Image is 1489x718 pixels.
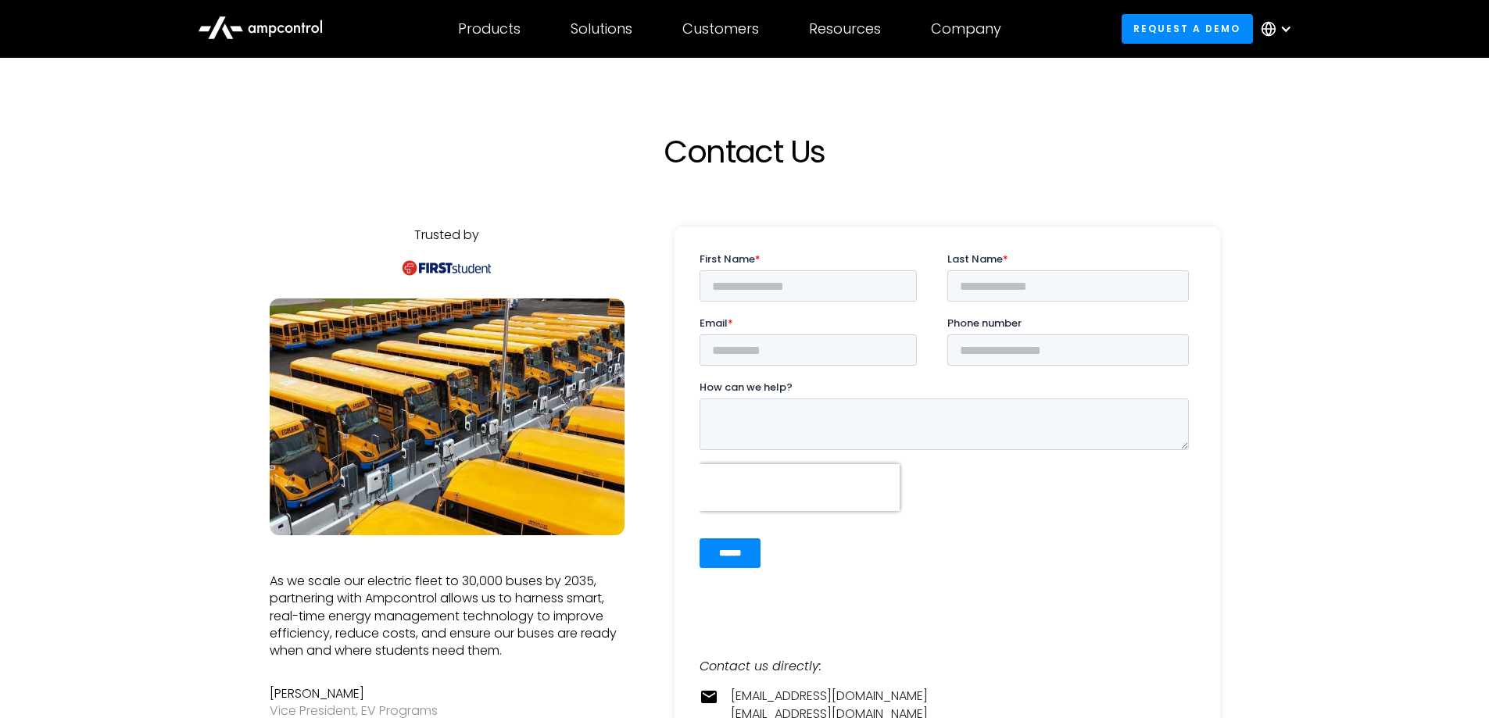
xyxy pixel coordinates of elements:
div: Company [931,20,1001,38]
div: Resources [809,20,881,38]
div: Products [458,20,521,38]
h1: Contact Us [401,133,1089,170]
a: [EMAIL_ADDRESS][DOMAIN_NAME] [731,688,928,705]
div: Solutions [571,20,632,38]
div: Customers [682,20,759,38]
a: Request a demo [1122,14,1253,43]
div: Contact us directly: [700,658,1195,675]
iframe: Form 0 [700,252,1195,595]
